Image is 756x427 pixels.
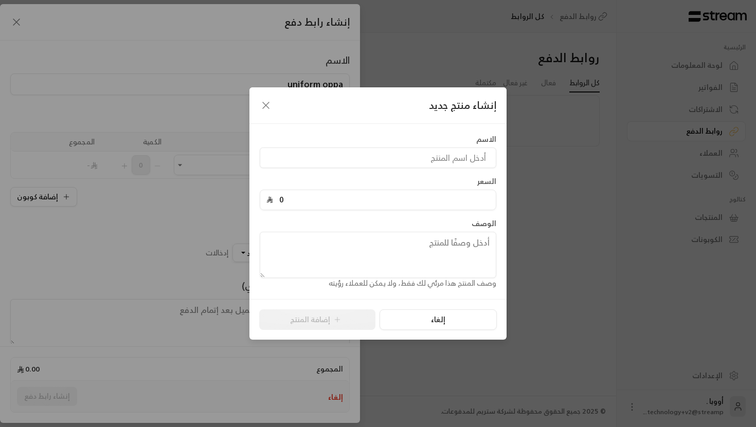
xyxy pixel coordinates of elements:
label: السعر [477,176,496,187]
input: أدخل سعر المنتج [273,190,490,210]
span: وصف المنتج هذا مرئي لك فقط، ولا يمكن للعملاء رؤيته [329,276,496,289]
label: الاسم [476,134,496,144]
span: إنشاء منتج جديد [429,96,496,114]
button: إلغاء [380,309,496,330]
input: أدخل اسم المنتج [260,147,496,168]
label: الوصف [472,218,496,229]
